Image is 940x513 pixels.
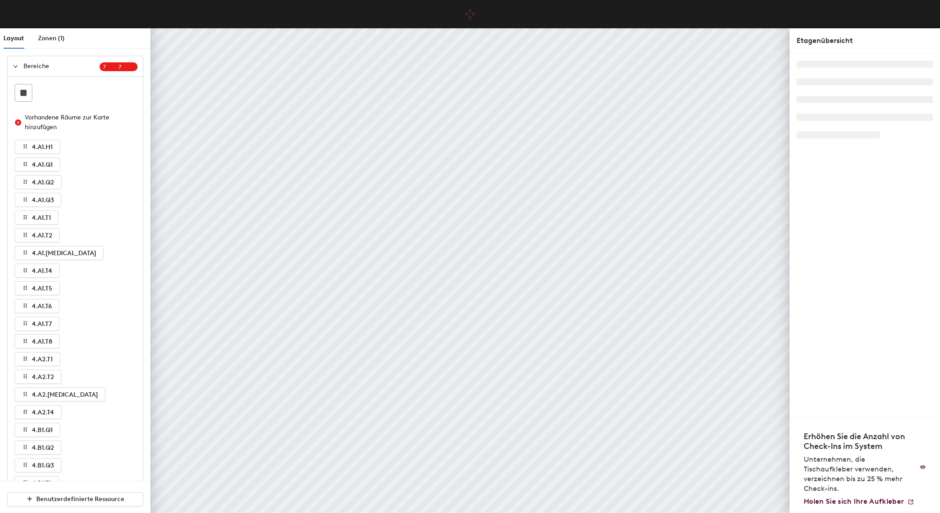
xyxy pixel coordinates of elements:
[15,175,62,189] button: 4.A1.Q2
[32,179,54,186] span: 4.A1.Q2
[32,196,54,204] span: 4.A1.Q3
[32,391,98,398] span: 4.A2.[MEDICAL_DATA]
[15,140,60,154] button: 4.A1.H1
[32,267,52,275] span: 4.A1.T4
[15,476,58,490] button: 4.B1.T1
[32,373,54,381] span: 4.A2.T2
[15,193,62,207] button: 4.A1.Q3
[15,352,60,366] button: 4.A2.T1
[100,62,138,71] sup: 77
[32,338,52,345] span: 4.A1.T8
[119,64,134,70] span: 7
[804,497,904,505] span: Holen Sie sich Ihre Aufkleber
[920,465,926,469] img: Aufkleber Logo
[32,143,53,151] span: 4.A1.H1
[4,34,24,42] span: Layout
[32,479,51,487] span: 4.B1.T1
[32,462,54,469] span: 4.B1.Q3
[797,35,933,46] div: Etagenübersicht
[15,281,60,295] button: 4.A1.T5
[15,440,62,455] button: 4.B1.Q2
[23,56,100,77] span: Bereiche
[7,492,143,506] button: Benutzerdefinierte Ressource
[32,426,53,434] span: 4.B1.Q1
[804,455,914,494] p: Unternehmen, die Tischaufkleber verwenden, verzeichnen bis zu 25 % mehr Check-ins.
[15,423,60,437] button: 4.B1.Q1
[32,161,53,168] span: 4.A1.Q1
[15,157,60,172] button: 4.A1.Q1
[25,113,130,132] div: Vorhandene Räume zur Karte hinzufügen
[15,370,62,384] button: 4.A2.T2
[36,495,124,503] span: Benutzerdefinierte Ressource
[804,432,914,451] h4: Erhöhen Sie die Anzahl von Check-Ins im System
[32,444,54,452] span: 4.B1.Q2
[32,356,53,363] span: 4.A2.T1
[15,334,60,348] button: 4.A1.T8
[15,246,104,260] button: 4.A1.[MEDICAL_DATA]
[15,211,58,225] button: 4.A1.T1
[804,497,914,506] a: Holen Sie sich Ihre Aufkleber
[15,264,60,278] button: 4.A1.T4
[32,302,52,310] span: 4.A1.T6
[15,458,62,472] button: 4.B1.Q3
[15,387,105,402] button: 4.A2.[MEDICAL_DATA]
[32,409,54,416] span: 4.A2.T4
[103,64,119,70] span: 7
[13,64,18,69] span: expanded
[15,119,21,126] span: close-circle
[15,317,59,331] button: 4.A1.T7
[32,320,52,328] span: 4.A1.T7
[15,228,60,242] button: 4.A1.T2
[32,249,96,257] span: 4.A1.[MEDICAL_DATA]
[32,285,52,292] span: 4.A1.T5
[32,232,52,239] span: 4.A1.T2
[15,405,62,419] button: 4.A2.T4
[32,214,51,222] span: 4.A1.T1
[15,299,59,313] button: 4.A1.T6
[38,34,65,42] span: Zonen (1)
